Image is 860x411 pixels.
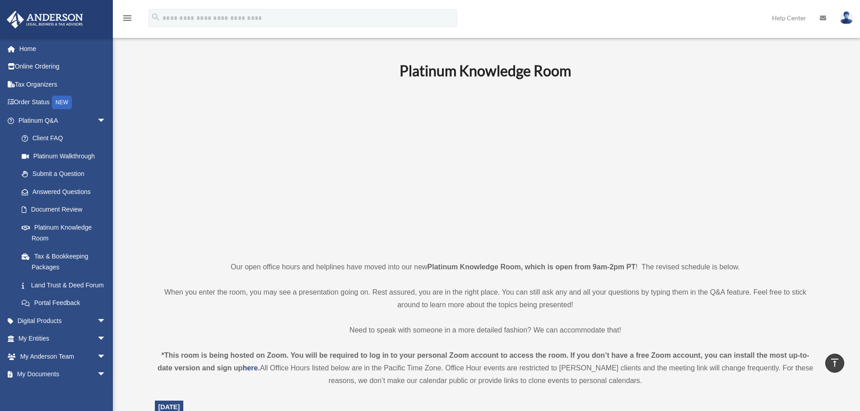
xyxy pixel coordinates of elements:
[4,11,86,28] img: Anderson Advisors Platinum Portal
[6,58,120,76] a: Online Ordering
[155,324,816,337] p: Need to speak with someone in a more detailed fashion? We can accommodate that!
[6,312,120,330] a: Digital Productsarrow_drop_down
[13,276,120,294] a: Land Trust & Deed Forum
[13,201,120,219] a: Document Review
[13,294,120,312] a: Portal Feedback
[97,330,115,348] span: arrow_drop_down
[122,13,133,23] i: menu
[428,263,636,271] strong: Platinum Knowledge Room, which is open from 9am-2pm PT
[97,365,115,384] span: arrow_drop_down
[258,364,260,372] strong: .
[158,351,809,372] strong: *This room is being hosted on Zoom. You will be required to log in to your personal Zoom account ...
[155,286,816,311] p: When you enter the room, you may see a presentation going on. Rest assured, you are in the right ...
[829,357,840,368] i: vertical_align_top
[97,347,115,366] span: arrow_drop_down
[6,365,120,383] a: My Documentsarrow_drop_down
[13,129,120,148] a: Client FAQ
[97,111,115,130] span: arrow_drop_down
[13,247,120,276] a: Tax & Bookkeeping Packages
[6,330,120,348] a: My Entitiesarrow_drop_down
[155,349,816,387] div: All Office Hours listed below are in the Pacific Time Zone. Office Hour events are restricted to ...
[155,261,816,273] p: Our open office hours and helplines have moved into our new ! The revised schedule is below.
[13,165,120,183] a: Submit a Question
[158,403,180,411] span: [DATE]
[6,111,120,129] a: Platinum Q&Aarrow_drop_down
[6,93,120,112] a: Order StatusNEW
[151,12,161,22] i: search
[400,62,571,79] b: Platinum Knowledge Room
[13,183,120,201] a: Answered Questions
[122,16,133,23] a: menu
[13,218,115,247] a: Platinum Knowledge Room
[6,75,120,93] a: Tax Organizers
[825,354,844,373] a: vertical_align_top
[242,364,258,372] a: here
[52,96,72,109] div: NEW
[13,147,120,165] a: Platinum Walkthrough
[350,92,621,244] iframe: 231110_Toby_KnowledgeRoom
[6,347,120,365] a: My Anderson Teamarrow_drop_down
[97,312,115,330] span: arrow_drop_down
[840,11,853,24] img: User Pic
[6,40,120,58] a: Home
